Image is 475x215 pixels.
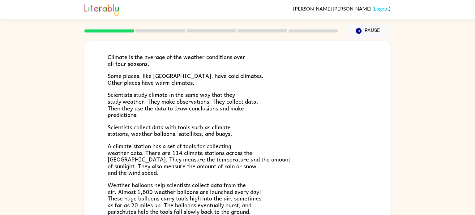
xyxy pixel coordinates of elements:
[346,24,391,38] button: Pause
[293,6,391,11] div: ( )
[108,71,263,87] span: Some places, like [GEOGRAPHIC_DATA], have cold climates. Other places have warm climates.
[108,90,258,119] span: Scientists study climate in the same way that they study weather. They make observations. They co...
[293,6,372,11] span: [PERSON_NAME] [PERSON_NAME]
[108,52,245,68] span: Climate is the average of the weather conditions over all four seasons.
[108,123,232,138] span: Scientists collect data with tools such as climate stations, weather balloons, satellites, and bu...
[84,2,119,16] img: Literably
[108,141,290,177] span: A climate station has a set of tools for collecting weather data. There are 114 climate stations ...
[374,6,389,11] a: Logout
